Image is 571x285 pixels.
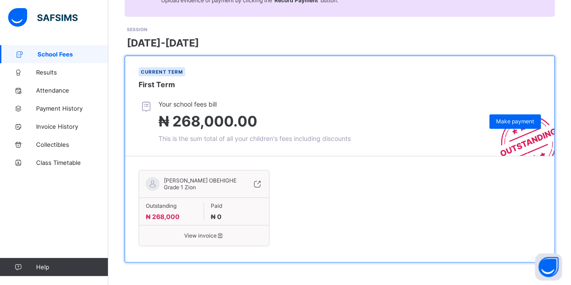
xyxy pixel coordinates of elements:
span: Grade 1 Zion [164,184,196,191]
button: Open asap [535,253,562,280]
span: Make payment [496,118,534,125]
img: outstanding-stamp.3c148f88c3ebafa6da95868fa43343a1.svg [489,104,554,156]
span: Payment History [36,105,108,112]
span: SESSION [127,27,147,32]
span: School Fees [37,51,108,58]
span: ₦ 0 [211,213,222,220]
span: ₦ 268,000 [146,213,180,220]
span: Collectibles [36,141,108,148]
span: [PERSON_NAME] OBEHIGHE [164,177,237,184]
span: First Term [139,80,175,89]
span: Your school fees bill [158,100,351,108]
span: Help [36,263,108,271]
span: Class Timetable [36,159,108,166]
span: Results [36,69,108,76]
span: Attendance [36,87,108,94]
span: Current term [141,69,183,75]
span: ₦ 268,000.00 [158,112,257,130]
span: View invoice [146,232,262,239]
span: This is the sum total of all your children's fees including discounts [158,135,351,142]
span: Paid [211,202,262,209]
span: Outstanding [146,202,197,209]
span: Invoice History [36,123,108,130]
img: safsims [8,8,78,27]
span: [DATE]-[DATE] [127,37,199,49]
